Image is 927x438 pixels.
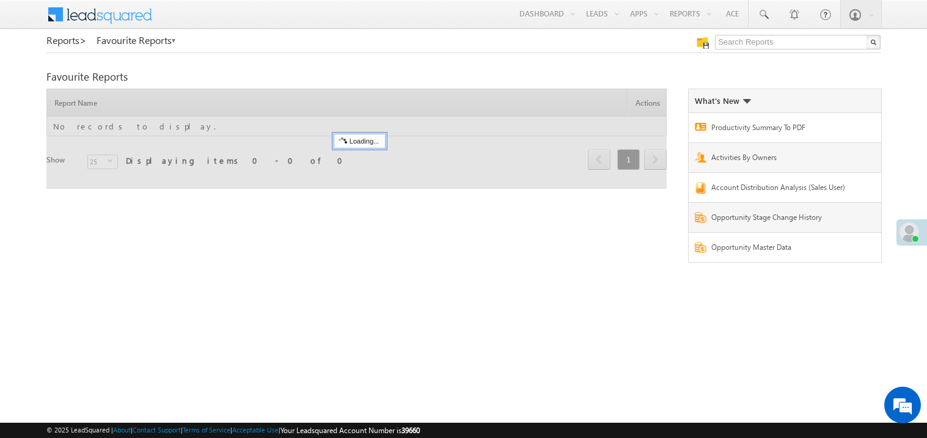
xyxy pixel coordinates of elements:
[280,426,420,435] span: Your Leadsquared Account Number is
[711,122,854,136] a: Productivity Summary To PDF
[711,182,854,196] a: Account Distribution Analysis (Sales User)
[133,426,181,434] a: Contact Support
[401,426,420,435] span: 39660
[711,242,854,256] a: Opportunity Master Data
[711,152,854,166] a: Activities By Owners
[715,35,881,49] input: Search Reports
[742,99,751,104] img: What's new
[711,212,854,226] a: Opportunity Stage Change History
[232,426,279,434] a: Acceptable Use
[46,71,881,82] div: Favourite Reports
[183,426,230,434] a: Terms of Service
[695,212,706,223] img: Report
[46,35,87,46] a: Reports>
[697,37,709,49] img: Manage all your saved reports!
[695,95,751,106] div: What's New
[46,425,420,436] span: © 2025 LeadSquared | | | | |
[334,134,386,148] div: Loading...
[695,123,706,131] img: Report
[695,152,706,162] img: Report
[695,182,706,194] img: Report
[79,33,87,47] span: >
[695,242,706,253] img: Report
[97,35,177,46] a: Favourite Reports
[113,426,131,434] a: About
